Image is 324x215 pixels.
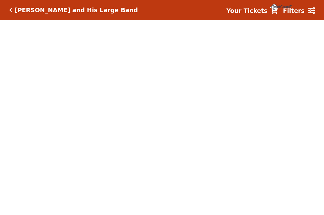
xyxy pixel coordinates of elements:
[271,4,277,10] span: {{cartCount}}
[283,7,305,14] strong: Filters
[283,6,315,15] a: Filters
[226,7,267,14] strong: Your Tickets
[9,8,12,12] a: Click here to go back to filters
[226,6,278,15] a: Your Tickets {{cartCount}}
[15,7,138,14] h5: [PERSON_NAME] and His Large Band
